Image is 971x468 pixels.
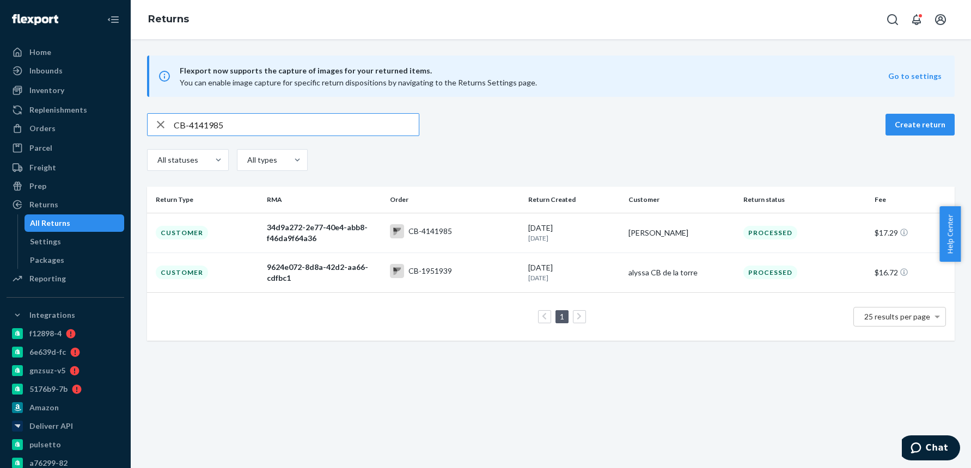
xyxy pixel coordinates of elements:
[180,78,537,87] span: You can enable image capture for specific return dispositions by navigating to the Returns Settin...
[7,380,124,398] a: 5176b9-7b
[29,65,63,76] div: Inbounds
[7,139,124,157] a: Parcel
[7,436,124,453] a: pulsetto
[386,187,524,213] th: Order
[939,206,961,262] button: Help Center
[29,347,66,358] div: 6e639d-fc
[30,255,64,266] div: Packages
[157,155,197,165] div: All statuses
[174,114,419,136] input: Search returns by rma, id, tracking number
[29,384,68,395] div: 5176b9-7b
[864,312,930,321] span: 25 results per page
[29,199,58,210] div: Returns
[139,4,198,35] ol: breadcrumbs
[7,82,124,99] a: Inventory
[408,266,452,276] div: CB-1951939
[29,85,64,96] div: Inventory
[147,187,262,213] th: Return Type
[156,226,208,239] div: Customer
[528,273,620,282] p: [DATE]
[29,47,51,58] div: Home
[7,399,124,416] a: Amazon
[888,71,942,82] button: Go to settings
[930,9,951,30] button: Open account menu
[528,233,620,243] p: [DATE]
[870,253,955,292] td: $16.72
[29,104,87,115] div: Replenishments
[524,187,624,213] th: Return Created
[628,267,735,278] div: alyssa CB de la torre
[262,187,386,213] th: RMA
[29,365,65,376] div: gnzsuz-v5
[30,218,70,229] div: All Returns
[7,101,124,119] a: Replenishments
[7,270,124,287] a: Reporting
[870,187,955,213] th: Fee
[102,9,124,30] button: Close Navigation
[29,402,59,413] div: Amazon
[743,266,797,279] div: Processed
[267,222,381,244] div: 34d9a272-2e77-40e4-abb8-f46da9f64a36
[7,62,124,79] a: Inbounds
[7,306,124,324] button: Integrations
[29,310,75,321] div: Integrations
[29,421,73,432] div: Deliverr API
[743,226,797,239] div: Processed
[30,236,61,247] div: Settings
[29,143,52,153] div: Parcel
[7,362,124,379] a: gnzsuz-v5
[906,9,927,30] button: Open notifications
[156,266,208,279] div: Customer
[25,214,125,232] a: All Returns
[870,213,955,253] td: $17.29
[25,251,125,269] a: Packages
[7,159,124,176] a: Freight
[267,262,381,284] div: 9624e072-8d8a-42d2-aa66-cdfbc1
[528,262,620,282] div: [DATE]
[148,13,189,25] a: Returns
[29,162,56,173] div: Freight
[882,9,903,30] button: Open Search Box
[7,120,124,137] a: Orders
[29,123,56,134] div: Orders
[29,273,66,284] div: Reporting
[885,114,955,136] button: Create return
[29,328,62,339] div: f12898-4
[408,226,452,237] div: CB-4141985
[624,187,740,213] th: Customer
[7,177,124,195] a: Prep
[558,312,566,321] a: Page 1 is your current page
[902,435,960,463] iframe: Opens a widget where you can chat to one of our agents
[528,223,620,243] div: [DATE]
[7,417,124,435] a: Deliverr API
[739,187,870,213] th: Return status
[7,325,124,342] a: f12898-4
[180,64,888,77] span: Flexport now supports the capture of images for your returned items.
[7,44,124,61] a: Home
[247,155,276,165] div: All types
[7,196,124,213] a: Returns
[25,233,125,250] a: Settings
[7,343,124,361] a: 6e639d-fc
[12,14,58,25] img: Flexport logo
[29,439,61,450] div: pulsetto
[29,181,46,192] div: Prep
[628,227,735,238] div: [PERSON_NAME]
